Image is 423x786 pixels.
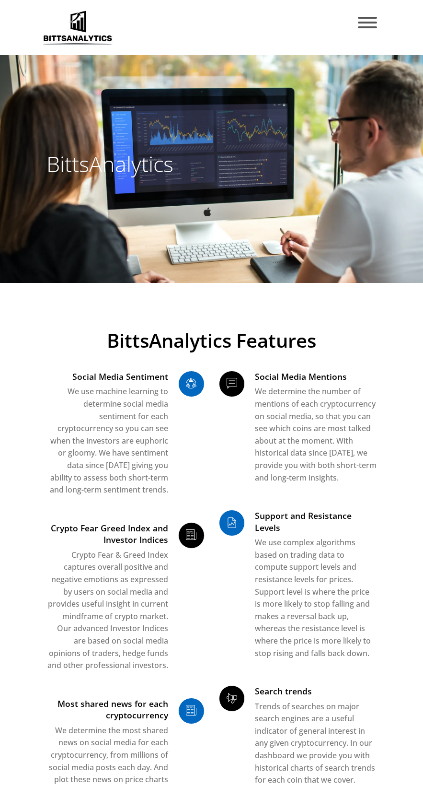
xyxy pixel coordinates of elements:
[46,386,168,496] p: We use machine learning to determine social media sentiment for each cryptocurrency so you can se...
[255,510,377,533] h3: Support and Resistance Levels
[46,522,168,546] h3: Crypto Fear Greed Index and Investor Indices
[255,386,377,484] p: We determine the number of mentions of each cryptocurrency on social media, so that you can see w...
[351,10,384,37] button: Toggle navigation
[46,151,205,177] h3: BittsAnalytics
[46,331,377,350] span: BittsAnalytics Features
[255,685,377,697] h3: Search trends
[255,371,377,383] h3: Social Media Mentions
[46,549,168,672] p: Crypto Fear & Greed Index captures overall positive and negative emotions as expressed by users o...
[46,698,168,721] h3: Most shared news for each cryptocurrency
[46,371,168,383] h3: Social Media Sentiment
[255,537,377,659] p: We use complex algorithms based on trading data to compute support levels and resistance levels f...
